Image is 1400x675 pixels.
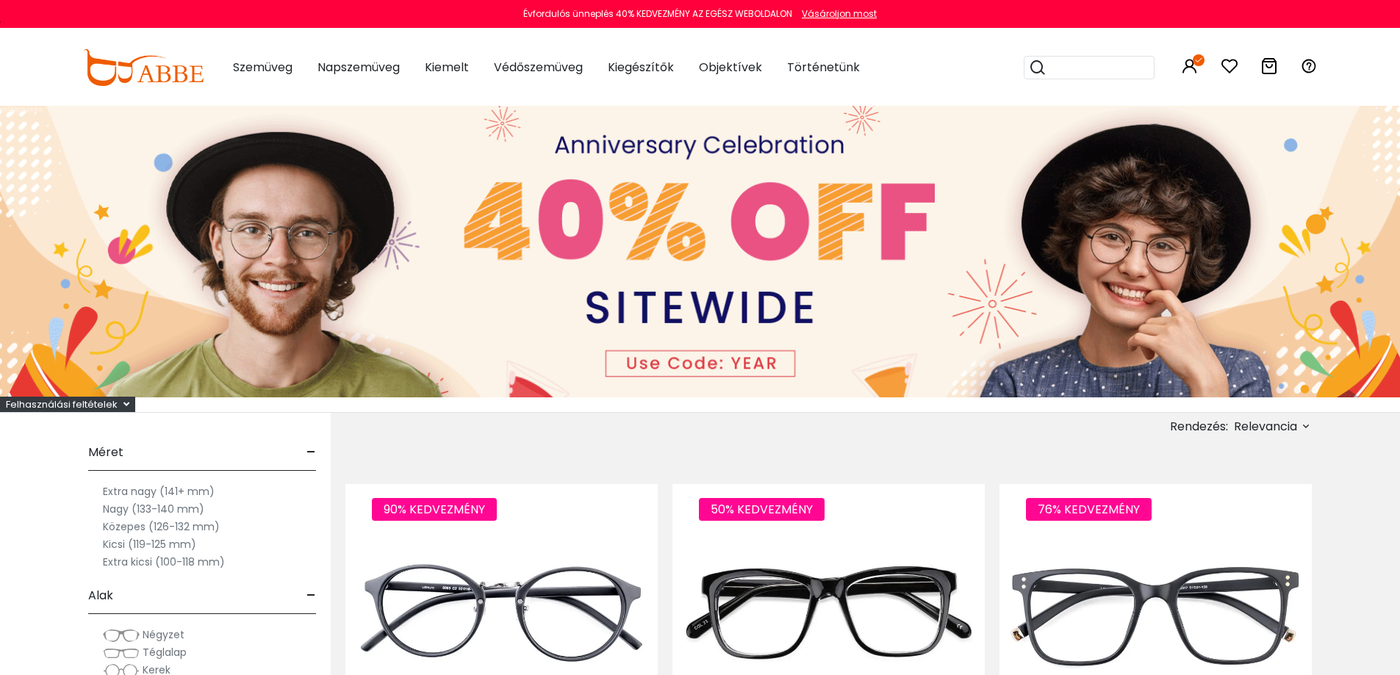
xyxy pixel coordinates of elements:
[306,583,316,607] font: -
[6,397,118,411] font: Felhasználási feltételek
[306,440,316,464] font: -
[143,645,187,660] font: Téglalap
[103,555,225,569] font: Extra kicsi (100-118 mm)
[83,49,204,86] img: abbeglasses.com
[523,7,792,20] font: Évfordulós ünneplés 40% KEDVEZMÉNY AZ EGÉSZ WEBOLDALON
[88,444,123,461] font: Méret
[608,59,674,76] font: Kiegészítők
[103,519,220,534] font: Közepes (126-132 mm)
[143,627,184,642] font: Négyzet
[787,59,860,76] font: Történetünk
[317,59,400,76] font: Napszemüveg
[384,501,485,518] font: 90% KEDVEZMÉNY
[1170,418,1228,435] font: Rendezés:
[494,59,583,76] font: Védőszemüveg
[103,484,215,499] font: Extra nagy (141+ mm)
[103,502,204,516] font: Nagy (133-140 mm)
[1234,418,1297,435] font: Relevancia
[233,59,292,76] font: Szemüveg
[711,501,813,518] font: 50% KEDVEZMÉNY
[794,7,877,20] a: Vásároljon most
[103,537,196,552] font: Kicsi (119-125 mm)
[103,628,140,643] img: Square.png
[425,59,469,76] font: Kiemelt
[1038,501,1140,518] font: 76% KEDVEZMÉNY
[699,59,762,76] font: Objektívek
[103,646,140,660] img: Rectangle.png
[88,587,113,604] font: Alak
[802,7,877,20] font: Vásároljon most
